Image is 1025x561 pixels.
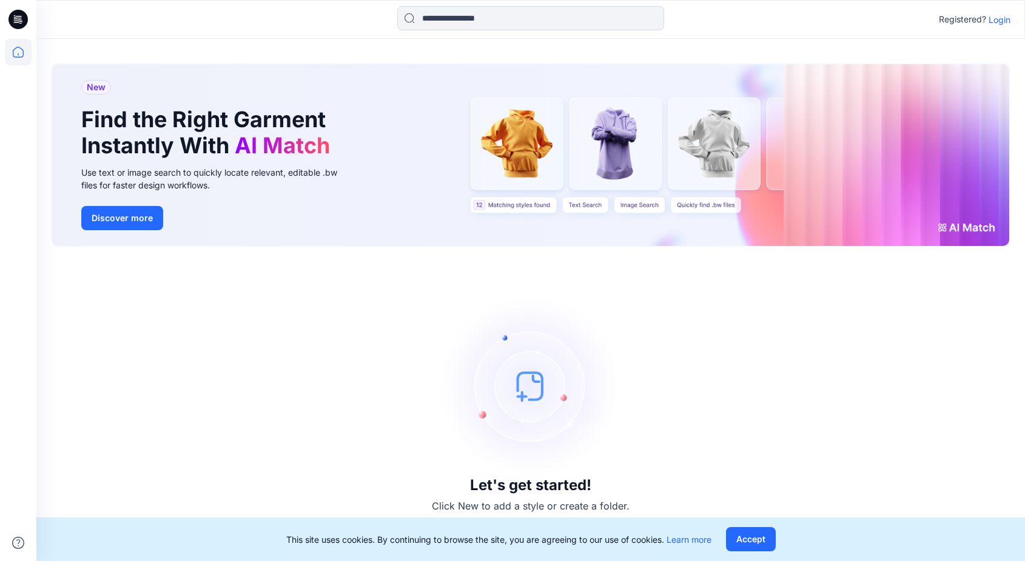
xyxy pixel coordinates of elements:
[432,499,630,513] p: Click New to add a style or create a folder.
[235,132,330,159] span: AI Match
[81,206,163,230] button: Discover more
[470,477,591,494] h3: Let's get started!
[286,533,711,546] p: This site uses cookies. By continuing to browse the site, you are agreeing to our use of cookies.
[440,295,622,477] img: empty-state-image.svg
[81,166,354,191] div: Use text or image search to quickly locate relevant, editable .bw files for faster design workflows.
[989,13,1010,26] p: Login
[87,80,106,95] span: New
[667,534,711,545] a: Learn more
[81,107,336,159] h1: Find the Right Garment Instantly With
[939,12,986,27] p: Registered?
[726,527,776,551] button: Accept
